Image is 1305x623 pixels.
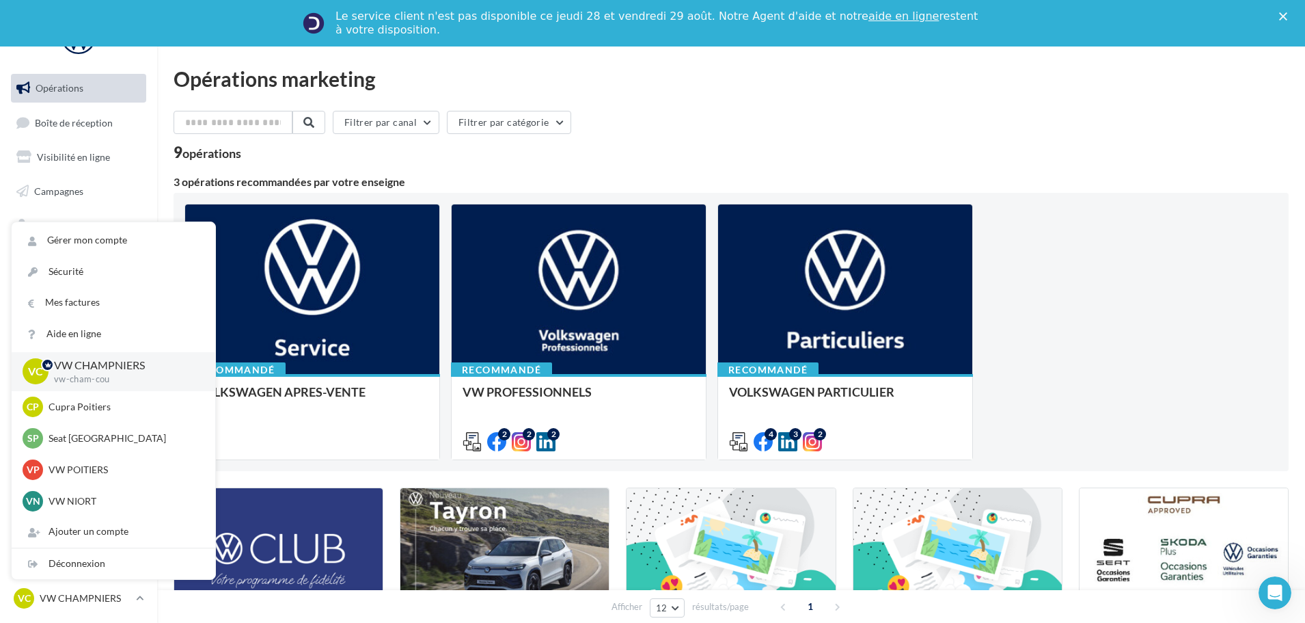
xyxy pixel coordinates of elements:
[54,373,193,386] p: vw-cham-cou
[612,600,642,613] span: Afficher
[717,362,819,377] div: Recommandé
[8,313,149,354] a: PLV et print personnalisable
[49,494,199,508] p: VW NIORT
[8,245,149,274] a: Médiathèque
[451,362,552,377] div: Recommandé
[18,592,31,605] span: VC
[8,211,149,240] a: Contacts
[498,428,510,440] div: 2
[49,463,199,477] p: VW POITIERS
[463,384,592,399] span: VW PROFESSIONNELS
[36,82,83,94] span: Opérations
[547,428,560,440] div: 2
[8,74,149,103] a: Opérations
[799,596,821,618] span: 1
[34,185,83,197] span: Campagnes
[174,68,1289,89] div: Opérations marketing
[650,598,685,618] button: 12
[12,225,215,256] a: Gérer mon compte
[447,111,571,134] button: Filtrer par catégorie
[196,384,366,399] span: VOLKSWAGEN APRES-VENTE
[49,400,199,414] p: Cupra Poitiers
[12,516,215,547] div: Ajouter un compte
[12,319,215,349] a: Aide en ligne
[8,358,149,399] a: Campagnes DataOnDemand
[174,145,241,160] div: 9
[868,10,939,23] a: aide en ligne
[523,428,535,440] div: 2
[692,600,749,613] span: résultats/page
[656,602,668,613] span: 12
[729,384,894,399] span: VOLKSWAGEN PARTICULIER
[12,548,215,579] div: Déconnexion
[8,177,149,206] a: Campagnes
[49,432,199,445] p: Seat [GEOGRAPHIC_DATA]
[814,428,826,440] div: 2
[40,592,130,605] p: VW CHAMPNIERS
[174,176,1289,187] div: 3 opérations recommandées par votre enseigne
[765,428,777,440] div: 4
[54,358,193,373] p: VW CHAMPNIERS
[35,116,113,128] span: Boîte de réception
[184,362,286,377] div: Recommandé
[27,463,40,477] span: VP
[11,585,146,611] a: VC VW CHAMPNIERS
[28,364,43,380] span: VC
[37,151,110,163] span: Visibilité en ligne
[333,111,439,134] button: Filtrer par canal
[12,287,215,318] a: Mes factures
[12,256,215,287] a: Sécurité
[8,279,149,308] a: Calendrier
[8,108,149,137] a: Boîte de réception
[335,10,980,37] div: Le service client n'est pas disponible ce jeudi 28 et vendredi 29 août. Notre Agent d'aide et not...
[34,219,72,230] span: Contacts
[27,400,39,414] span: CP
[26,494,40,508] span: VN
[27,432,39,445] span: SP
[789,428,801,440] div: 3
[182,147,241,159] div: opérations
[303,12,325,34] img: Profile image for Service-Client
[1259,576,1291,609] iframe: Intercom live chat
[1279,12,1293,21] div: Fermer
[8,143,149,172] a: Visibilité en ligne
